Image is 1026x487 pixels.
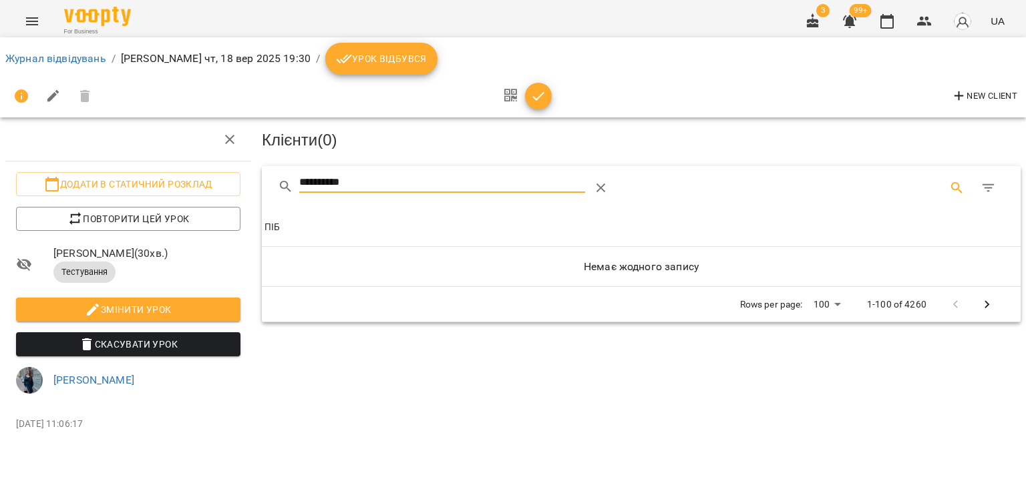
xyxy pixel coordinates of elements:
button: Урок відбувся [325,43,438,75]
button: Додати в статичний розклад [16,172,240,196]
button: UA [985,9,1010,33]
li: / [112,51,116,67]
span: Урок відбувся [336,51,427,67]
button: Скасувати Урок [16,332,240,356]
div: Sort [265,219,280,235]
span: 3 [816,4,830,17]
h3: Клієнти ( 0 ) [262,131,1021,149]
span: Повторити цей урок [27,211,230,227]
nav: breadcrumb [5,43,1021,75]
div: 100 [808,295,846,314]
span: Тестування [53,266,116,278]
li: / [316,51,320,67]
p: [DATE] 11:06:17 [16,418,240,431]
div: Table Toolbar [262,166,1021,209]
div: ПІБ [265,219,280,235]
button: Next Page [971,289,1003,321]
p: Rows per page: [740,298,803,312]
span: Змінити урок [27,302,230,318]
p: 1-100 of 4260 [867,298,926,312]
span: Додати в статичний розклад [27,176,230,192]
input: Search [299,172,586,193]
button: Повторити цей урок [16,207,240,231]
img: avatar_s.png [953,12,972,31]
a: [PERSON_NAME] [53,374,134,386]
span: 99+ [850,4,872,17]
h6: Немає жодного запису [265,258,1018,276]
span: For Business [64,27,131,36]
button: Фільтр [973,172,1005,204]
img: bfffc1ebdc99cb2c845fa0ad6ea9d4d3.jpeg [16,367,43,394]
p: [PERSON_NAME] чт, 18 вер 2025 19:30 [121,51,311,67]
span: Скасувати Урок [27,336,230,352]
span: UA [991,14,1005,28]
span: ПІБ [265,219,1018,235]
button: Змінити урок [16,298,240,322]
a: Журнал відвідувань [5,52,106,65]
button: New Client [948,85,1021,107]
button: Menu [16,5,48,37]
span: New Client [951,88,1017,104]
span: [PERSON_NAME] ( 30 хв. ) [53,246,240,262]
button: Search [941,172,973,204]
img: Voopty Logo [64,7,131,26]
